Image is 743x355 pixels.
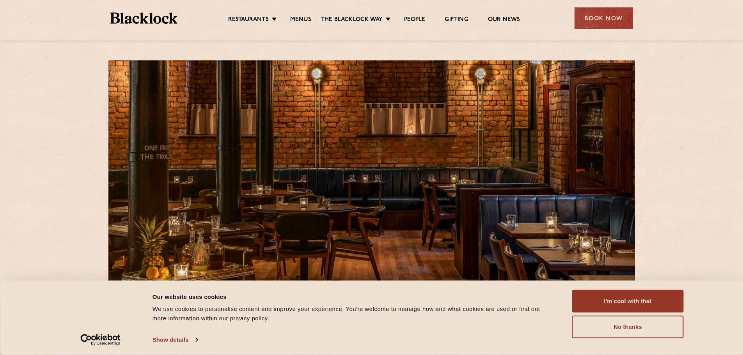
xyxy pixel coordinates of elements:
[488,16,520,25] a: Our News
[572,290,684,313] button: I'm cool with that
[404,16,425,25] a: People
[445,16,468,25] a: Gifting
[572,316,684,338] button: No thanks
[153,292,555,301] div: Our website uses cookies
[290,16,311,25] a: Menus
[66,334,135,346] a: Usercentrics Cookiebot - opens in a new window
[153,334,198,346] a: Show details
[110,12,178,24] img: BL_Textured_Logo-footer-cropped.svg
[575,7,633,29] div: Book Now
[153,304,555,323] div: We use cookies to personalise content and improve your experience. You're welcome to manage how a...
[228,16,269,25] a: Restaurants
[321,16,383,25] a: The Blacklock Way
